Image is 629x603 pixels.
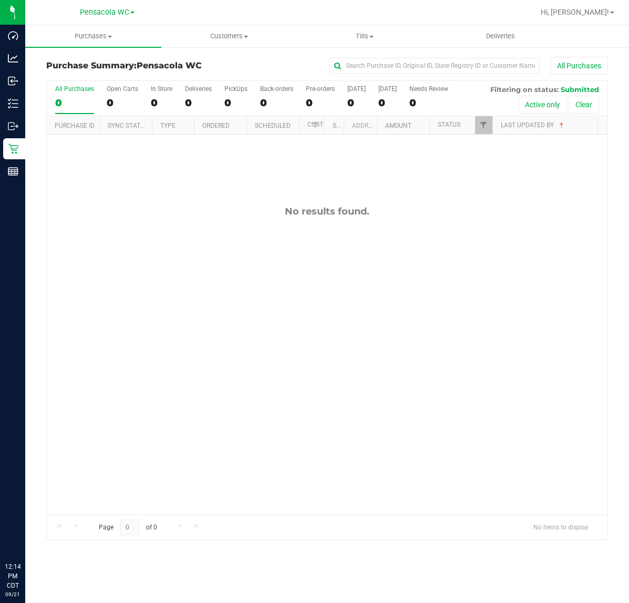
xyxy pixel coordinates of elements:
a: Scheduled [255,122,291,129]
a: Deliveries [433,25,569,47]
inline-svg: Dashboard [8,30,18,41]
div: 0 [260,97,293,109]
span: Purchases [25,32,161,41]
p: 09/21 [5,590,20,598]
inline-svg: Outbound [8,121,18,131]
div: 0 [185,97,212,109]
inline-svg: Analytics [8,53,18,64]
div: Pre-orders [306,85,335,93]
span: Page of 0 [90,519,166,536]
a: Customers [161,25,297,47]
inline-svg: Reports [8,166,18,177]
div: Open Carts [107,85,138,93]
a: Filter [475,116,492,134]
div: 0 [224,97,248,109]
input: Search Purchase ID, Original ID, State Registry ID or Customer Name... [329,58,540,74]
a: Status [438,121,460,128]
a: Last Updated By [501,121,566,129]
span: Customers [162,32,297,41]
div: Deliveries [185,85,212,93]
inline-svg: Inbound [8,76,18,86]
inline-svg: Inventory [8,98,18,109]
div: No results found. [47,206,607,217]
div: Needs Review [409,85,448,93]
span: Pensacola WC [137,60,202,70]
div: 0 [347,97,366,109]
a: Type [160,122,176,129]
a: State Registry ID [333,122,388,129]
div: [DATE] [347,85,366,93]
p: 12:14 PM CDT [5,562,20,590]
div: In Store [151,85,172,93]
div: 0 [378,97,397,109]
button: All Purchases [550,57,608,75]
button: Clear [569,96,599,114]
div: PickUps [224,85,248,93]
a: Purchase ID [55,122,95,129]
div: 0 [107,97,138,109]
span: Filtering on status: [490,85,559,94]
div: 0 [306,97,335,109]
a: Amount [385,122,411,129]
div: Back-orders [260,85,293,93]
div: All Purchases [55,85,94,93]
span: No items to display [525,519,597,535]
a: Ordered [202,122,230,129]
inline-svg: Retail [8,144,18,154]
div: 0 [55,97,94,109]
a: Sync Status [108,122,148,129]
a: Filter [306,116,324,134]
span: Hi, [PERSON_NAME]! [541,8,609,16]
a: Tills [297,25,433,47]
iframe: Resource center [11,519,42,550]
h3: Purchase Summary: [46,61,233,70]
div: 0 [409,97,448,109]
div: 0 [151,97,172,109]
span: Submitted [561,85,599,94]
span: Tills [297,32,432,41]
span: Pensacola WC [80,8,129,17]
div: [DATE] [378,85,397,93]
a: Purchases [25,25,161,47]
span: Deliveries [472,32,529,41]
th: Address [344,116,377,135]
button: Active only [518,96,567,114]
